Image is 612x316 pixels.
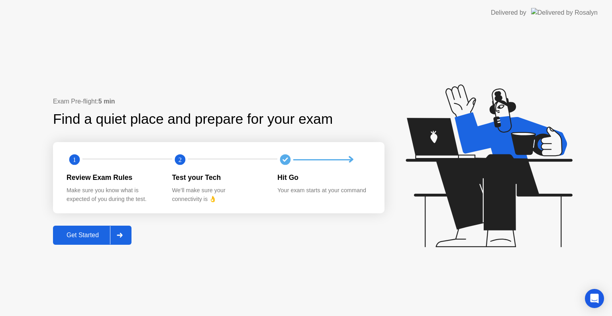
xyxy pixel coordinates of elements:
[178,156,182,164] text: 2
[98,98,115,105] b: 5 min
[491,8,526,18] div: Delivered by
[172,186,265,203] div: We’ll make sure your connectivity is 👌
[53,226,131,245] button: Get Started
[277,172,370,183] div: Hit Go
[172,172,265,183] div: Test your Tech
[67,172,159,183] div: Review Exam Rules
[53,109,334,130] div: Find a quiet place and prepare for your exam
[531,8,598,17] img: Delivered by Rosalyn
[53,97,384,106] div: Exam Pre-flight:
[67,186,159,203] div: Make sure you know what is expected of you during the test.
[277,186,370,195] div: Your exam starts at your command
[585,289,604,308] div: Open Intercom Messenger
[73,156,76,164] text: 1
[55,232,110,239] div: Get Started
